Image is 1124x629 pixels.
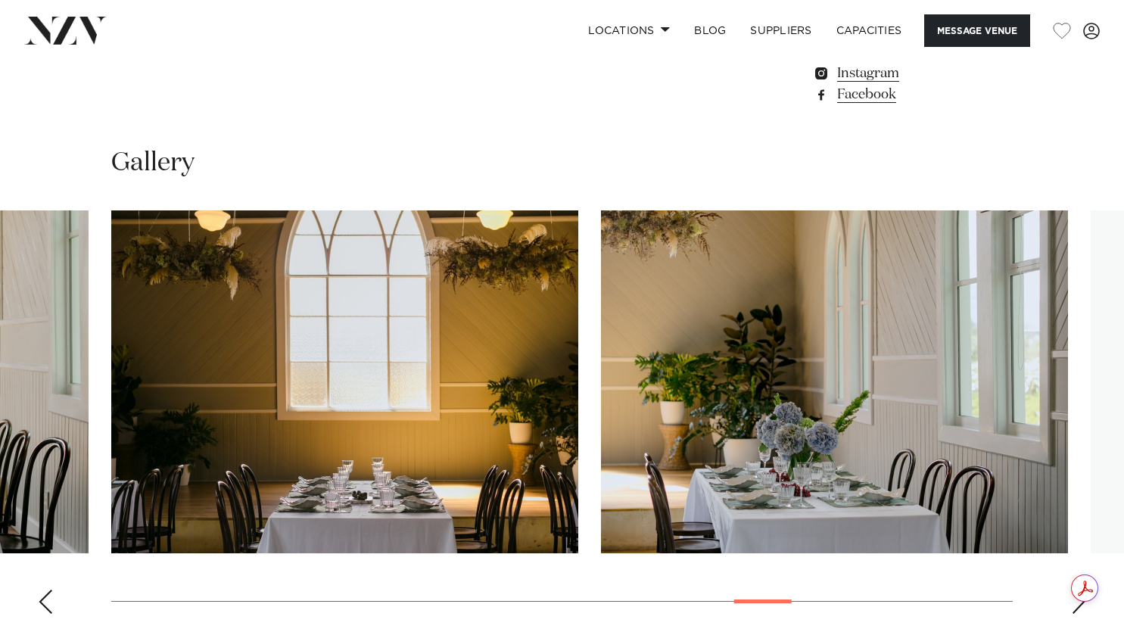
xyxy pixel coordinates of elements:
[812,63,1013,84] a: Instagram
[576,14,682,47] a: Locations
[682,14,738,47] a: BLOG
[24,17,107,44] img: nzv-logo.png
[738,14,824,47] a: SUPPLIERS
[924,14,1030,47] button: Message Venue
[111,146,195,180] h2: Gallery
[824,14,914,47] a: Capacities
[812,84,1013,105] a: Facebook
[601,210,1068,553] swiper-slide: 22 / 29
[111,210,578,553] swiper-slide: 21 / 29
